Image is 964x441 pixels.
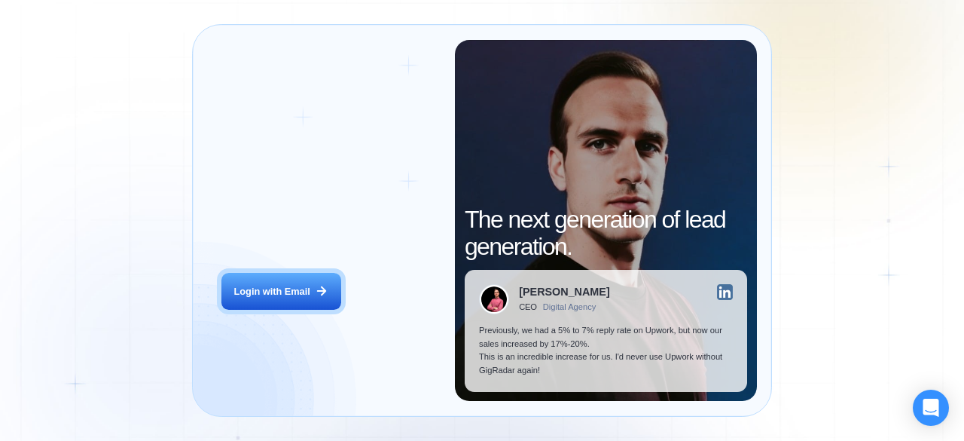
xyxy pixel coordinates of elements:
div: Digital Agency [543,302,596,312]
p: Previously, we had a 5% to 7% reply rate on Upwork, but now our sales increased by 17%-20%. This ... [479,324,733,377]
div: Login with Email [234,285,310,299]
div: Open Intercom Messenger [913,390,949,426]
div: CEO [519,302,537,312]
div: [PERSON_NAME] [519,286,609,297]
button: Login with Email [221,273,340,311]
h2: The next generation of lead generation. [465,207,747,259]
